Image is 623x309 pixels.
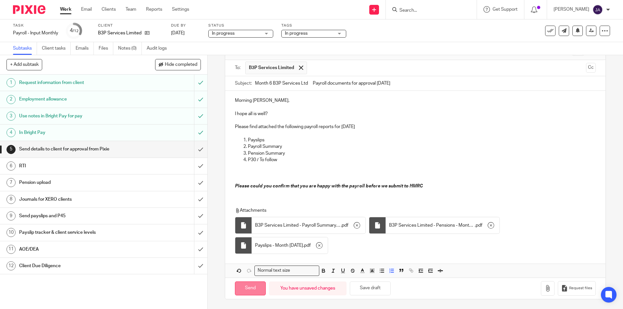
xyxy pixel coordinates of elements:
h1: Payslip tracker & client service levels [19,228,131,237]
h1: In Bright Pay [19,128,131,137]
h1: Request information from client [19,78,131,88]
div: 2 [6,95,16,104]
label: Status [208,23,273,28]
a: Team [126,6,136,13]
h1: Use notes in Bright Pay for pay [19,111,131,121]
p: Pension Summary [248,150,595,157]
span: B3P Services Limited - Pensions - Month 6 [389,222,475,229]
img: svg%3E [592,5,603,15]
span: pdf [342,222,348,229]
em: Please could you confirm that you are happy with the payroll before we submit to HMRC [235,184,423,188]
span: Normal text size [256,267,291,274]
span: In progress [212,31,235,36]
a: Emails [76,42,94,55]
p: Payslips [248,137,595,143]
span: In progress [285,31,308,36]
h1: RTI [19,161,131,171]
h1: Client Due Diligence [19,261,131,271]
div: 9 [6,211,16,220]
label: Due by [171,23,200,28]
div: . [252,217,365,233]
span: Request files [569,286,592,291]
div: Payroll - Input Monthly [13,30,58,36]
a: Client tasks [42,42,71,55]
a: Email [81,6,92,13]
span: Get Support [493,7,518,12]
div: 3 [6,112,16,121]
div: 4 [70,27,79,34]
label: Subject: [235,80,252,87]
a: Files [99,42,113,55]
a: Audit logs [147,42,172,55]
label: Client [98,23,163,28]
label: Tags [281,23,346,28]
h1: Employment allowance [19,94,131,104]
p: Please find attached the following payroll reports for [DATE] [235,124,595,130]
input: Search [399,8,457,14]
img: Pixie [13,5,45,14]
a: Settings [172,6,189,13]
div: 1 [6,78,16,87]
h1: AOE/DEA [19,244,131,254]
div: 8 [6,195,16,204]
a: Work [60,6,71,13]
p: Payroll Summary [248,143,595,150]
button: Hide completed [155,59,201,70]
h1: Pension upload [19,178,131,187]
span: Payslips - Month [DATE] [255,242,303,249]
h1: Journals for XERO clients [19,195,131,204]
span: Hide completed [165,62,197,67]
div: 5 [6,145,16,154]
span: pdf [304,242,311,249]
button: Cc [586,63,596,73]
button: Request files [558,281,595,296]
div: . [386,217,499,233]
a: Notes (0) [118,42,142,55]
div: 6 [6,161,16,171]
a: Subtasks [13,42,37,55]
div: Search for option [254,266,319,276]
span: B3P Services Limited - Payroll Summary - Month 6 [255,222,341,229]
div: 11 [6,245,16,254]
div: You have unsaved changes [269,281,347,295]
p: P30 / To follow [248,157,595,163]
div: 4 [6,128,16,137]
p: [PERSON_NAME] [554,6,589,13]
small: /12 [73,29,79,33]
button: Save draft [350,281,391,295]
span: [DATE] [171,31,185,35]
button: + Add subtask [6,59,42,70]
h1: Send payslips and P45 [19,211,131,221]
div: . [252,237,328,254]
div: 12 [6,261,16,270]
input: Search for option [292,267,315,274]
input: Send [235,281,266,295]
p: Morning [PERSON_NAME], [235,97,595,104]
p: B3P Services Limited [98,30,141,36]
a: Clients [102,6,116,13]
div: 10 [6,228,16,237]
p: I hope all is well? [235,111,595,117]
h1: Send details to client for approval from Pixie [19,144,131,154]
label: To: [235,65,242,71]
span: pdf [476,222,483,229]
span: B3P Services Limited [249,65,294,71]
p: Attachments [235,207,583,214]
label: Task [13,23,58,28]
div: 7 [6,178,16,187]
a: Reports [146,6,162,13]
